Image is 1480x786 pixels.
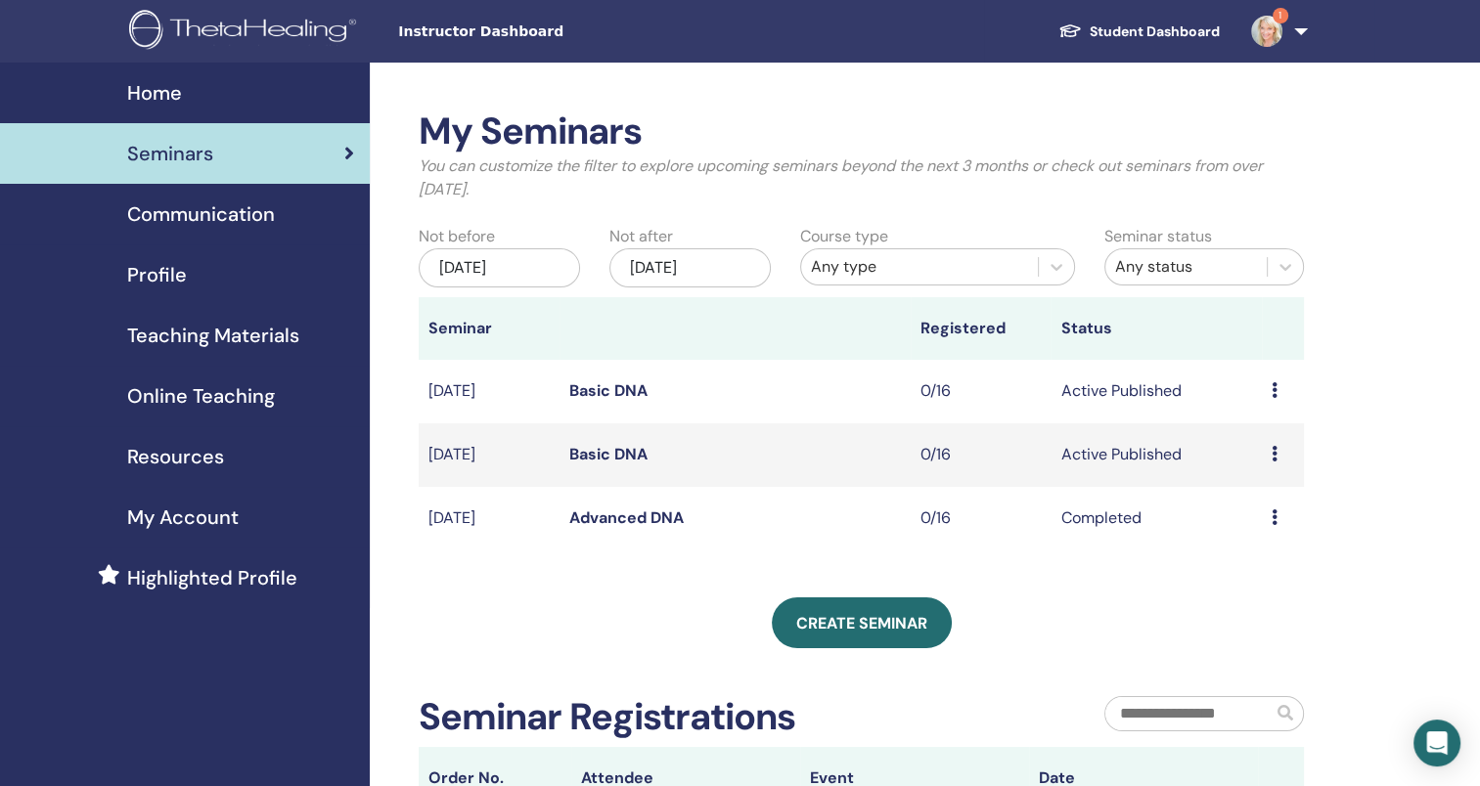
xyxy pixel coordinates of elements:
[419,248,580,287] div: [DATE]
[609,248,771,287] div: [DATE]
[419,154,1304,201] p: You can customize the filter to explore upcoming seminars beyond the next 3 months or check out s...
[1051,423,1261,487] td: Active Published
[1043,14,1235,50] a: Student Dashboard
[127,78,182,108] span: Home
[911,297,1052,360] th: Registered
[127,260,187,289] span: Profile
[127,321,299,350] span: Teaching Materials
[1058,22,1082,39] img: graduation-cap-white.svg
[1413,720,1460,766] div: Open Intercom Messenger
[1051,487,1261,550] td: Completed
[811,255,1029,279] div: Any type
[419,109,1304,154] h2: My Seminars
[419,695,795,740] h2: Seminar Registrations
[569,444,648,464] a: Basic DNA
[127,139,213,168] span: Seminars
[911,360,1052,423] td: 0/16
[419,423,560,487] td: [DATE]
[1115,255,1257,279] div: Any status
[569,380,648,401] a: Basic DNA
[129,10,363,54] img: logo.png
[398,22,692,42] span: Instructor Dashboard
[1051,297,1261,360] th: Status
[569,507,684,528] a: Advanced DNA
[127,502,239,532] span: My Account
[127,442,224,471] span: Resources
[796,613,927,633] span: Create seminar
[419,297,560,360] th: Seminar
[127,563,297,592] span: Highlighted Profile
[419,487,560,550] td: [DATE]
[911,423,1052,487] td: 0/16
[772,597,952,648] a: Create seminar
[419,225,495,248] label: Not before
[911,487,1052,550] td: 0/16
[1251,16,1282,47] img: default.jpg
[127,381,275,411] span: Online Teaching
[609,225,673,248] label: Not after
[800,225,888,248] label: Course type
[1104,225,1212,248] label: Seminar status
[419,360,560,423] td: [DATE]
[127,199,275,229] span: Communication
[1273,8,1288,23] span: 1
[1051,360,1261,423] td: Active Published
